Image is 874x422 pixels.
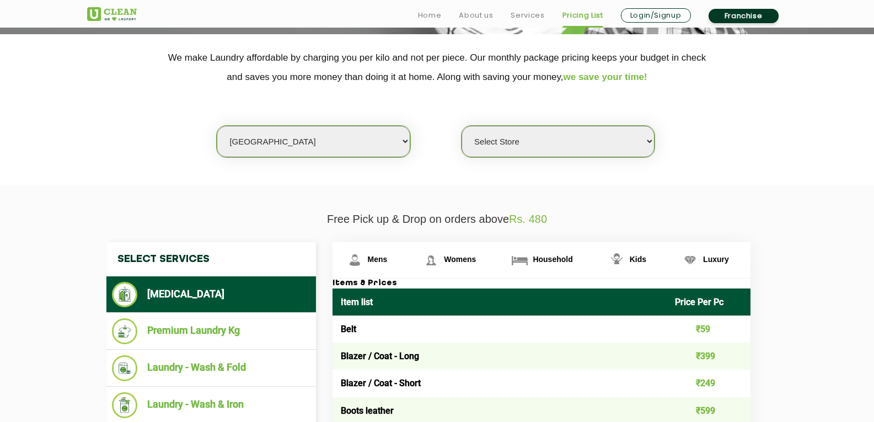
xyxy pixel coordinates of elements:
[564,72,647,82] span: we save your time!
[667,316,750,343] td: ₹59
[630,255,646,264] span: Kids
[333,279,750,289] h3: Items & Prices
[106,242,316,276] h4: Select Services
[87,213,787,226] p: Free Pick up & Drop on orders above
[333,289,667,316] th: Item list
[112,355,138,381] img: Laundry - Wash & Fold
[112,318,310,344] li: Premium Laundry Kg
[511,9,544,22] a: Services
[112,392,138,418] img: Laundry - Wash & Iron
[112,355,310,381] li: Laundry - Wash & Fold
[459,9,493,22] a: About us
[509,213,547,225] span: Rs. 480
[709,9,779,23] a: Franchise
[333,343,667,370] td: Blazer / Coat - Long
[112,392,310,418] li: Laundry - Wash & Iron
[333,316,667,343] td: Belt
[667,343,750,370] td: ₹399
[667,289,750,316] th: Price Per Pc
[703,255,729,264] span: Luxury
[112,318,138,344] img: Premium Laundry Kg
[510,250,529,270] img: Household
[562,9,603,22] a: Pricing List
[87,48,787,87] p: We make Laundry affordable by charging you per kilo and not per piece. Our monthly package pricin...
[87,7,137,21] img: UClean Laundry and Dry Cleaning
[621,8,691,23] a: Login/Signup
[112,282,310,307] li: [MEDICAL_DATA]
[345,250,364,270] img: Mens
[421,250,441,270] img: Womens
[368,255,388,264] span: Mens
[418,9,442,22] a: Home
[607,250,626,270] img: Kids
[680,250,700,270] img: Luxury
[112,282,138,307] img: Dry Cleaning
[333,370,667,397] td: Blazer / Coat - Short
[667,370,750,397] td: ₹249
[444,255,476,264] span: Womens
[533,255,572,264] span: Household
